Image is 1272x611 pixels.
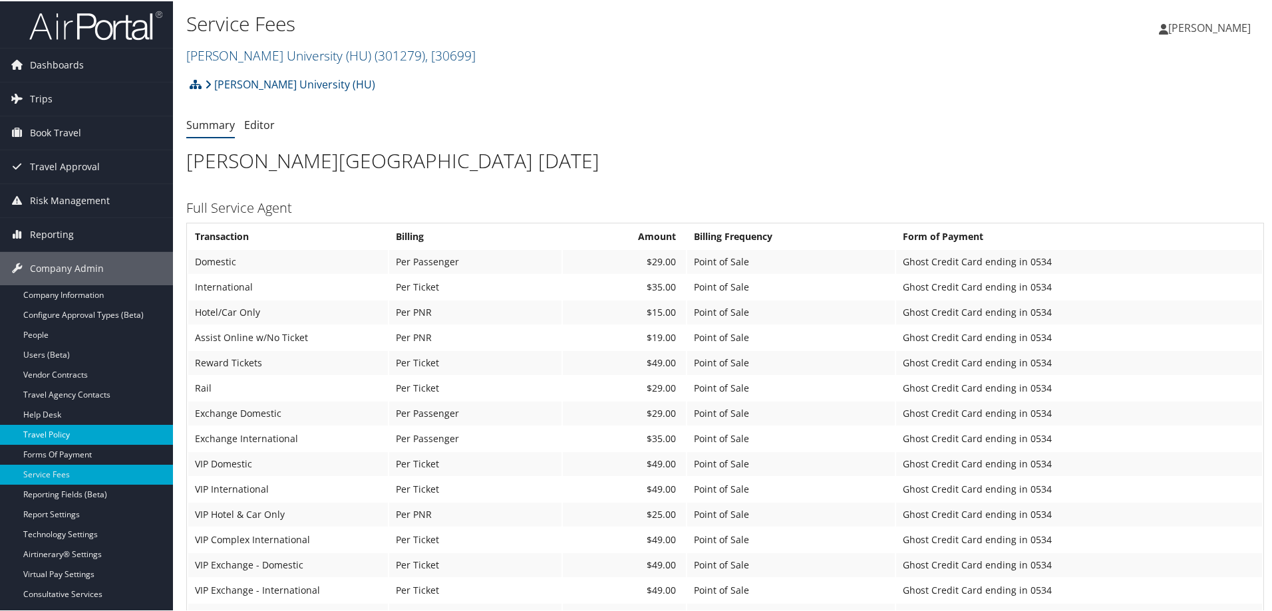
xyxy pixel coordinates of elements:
[687,451,894,475] td: Point of Sale
[687,274,894,298] td: Point of Sale
[188,476,388,500] td: VIP International
[389,400,561,424] td: Per Passenger
[188,451,388,475] td: VIP Domestic
[687,249,894,273] td: Point of Sale
[389,451,561,475] td: Per Ticket
[687,299,894,323] td: Point of Sale
[188,299,388,323] td: Hotel/Car Only
[188,400,388,424] td: Exchange Domestic
[687,501,894,525] td: Point of Sale
[389,249,561,273] td: Per Passenger
[687,400,894,424] td: Point of Sale
[389,274,561,298] td: Per Ticket
[425,45,476,63] span: , [ 30699 ]
[29,9,162,40] img: airportal-logo.png
[563,451,686,475] td: $49.00
[389,501,561,525] td: Per PNR
[563,223,686,247] th: Amount
[188,552,388,576] td: VIP Exchange - Domestic
[896,400,1262,424] td: Ghost Credit Card ending in 0534
[563,400,686,424] td: $29.00
[563,324,686,348] td: $19.00
[896,274,1262,298] td: Ghost Credit Card ending in 0534
[186,146,1264,174] h1: [PERSON_NAME][GEOGRAPHIC_DATA] [DATE]
[687,577,894,601] td: Point of Sale
[687,375,894,399] td: Point of Sale
[896,249,1262,273] td: Ghost Credit Card ending in 0534
[687,426,894,449] td: Point of Sale
[1159,7,1264,47] a: [PERSON_NAME]
[188,527,388,550] td: VIP Complex International
[687,527,894,550] td: Point of Sale
[389,552,561,576] td: Per Ticket
[30,251,104,284] span: Company Admin
[687,476,894,500] td: Point of Sale
[389,350,561,374] td: Per Ticket
[896,451,1262,475] td: Ghost Credit Card ending in 0534
[563,350,686,374] td: $49.00
[188,426,388,449] td: Exchange International
[188,501,388,525] td: VIP Hotel & Car Only
[563,501,686,525] td: $25.00
[389,476,561,500] td: Per Ticket
[188,375,388,399] td: Rail
[563,375,686,399] td: $29.00
[563,527,686,550] td: $49.00
[563,299,686,323] td: $15.00
[896,324,1262,348] td: Ghost Credit Card ending in 0534
[563,552,686,576] td: $49.00
[563,476,686,500] td: $49.00
[186,9,905,37] h1: Service Fees
[896,552,1262,576] td: Ghost Credit Card ending in 0534
[188,274,388,298] td: International
[563,426,686,449] td: $35.00
[687,350,894,374] td: Point of Sale
[896,426,1262,449] td: Ghost Credit Card ending in 0534
[188,223,388,247] th: Transaction
[375,45,425,63] span: ( 301279 )
[389,375,561,399] td: Per Ticket
[188,350,388,374] td: Reward Tickets
[389,324,561,348] td: Per PNR
[389,299,561,323] td: Per PNR
[896,299,1262,323] td: Ghost Credit Card ending in 0534
[188,577,388,601] td: VIP Exchange - International
[563,249,686,273] td: $29.00
[389,223,561,247] th: Billing
[563,577,686,601] td: $49.00
[188,324,388,348] td: Assist Online w/No Ticket
[186,116,235,131] a: Summary
[244,116,275,131] a: Editor
[896,577,1262,601] td: Ghost Credit Card ending in 0534
[389,527,561,550] td: Per Ticket
[389,426,561,449] td: Per Passenger
[30,47,84,80] span: Dashboards
[563,274,686,298] td: $35.00
[186,197,1264,216] h3: Full Service Agent
[30,115,81,148] span: Book Travel
[205,70,375,96] a: [PERSON_NAME] University (HU)
[186,45,476,63] a: [PERSON_NAME] University (HU)
[30,183,110,216] span: Risk Management
[687,324,894,348] td: Point of Sale
[896,527,1262,550] td: Ghost Credit Card ending in 0534
[687,552,894,576] td: Point of Sale
[896,476,1262,500] td: Ghost Credit Card ending in 0534
[896,350,1262,374] td: Ghost Credit Card ending in 0534
[896,223,1262,247] th: Form of Payment
[896,501,1262,525] td: Ghost Credit Card ending in 0534
[687,223,894,247] th: Billing Frequency
[30,149,100,182] span: Travel Approval
[30,217,74,250] span: Reporting
[389,577,561,601] td: Per Ticket
[188,249,388,273] td: Domestic
[1168,19,1251,34] span: [PERSON_NAME]
[30,81,53,114] span: Trips
[896,375,1262,399] td: Ghost Credit Card ending in 0534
